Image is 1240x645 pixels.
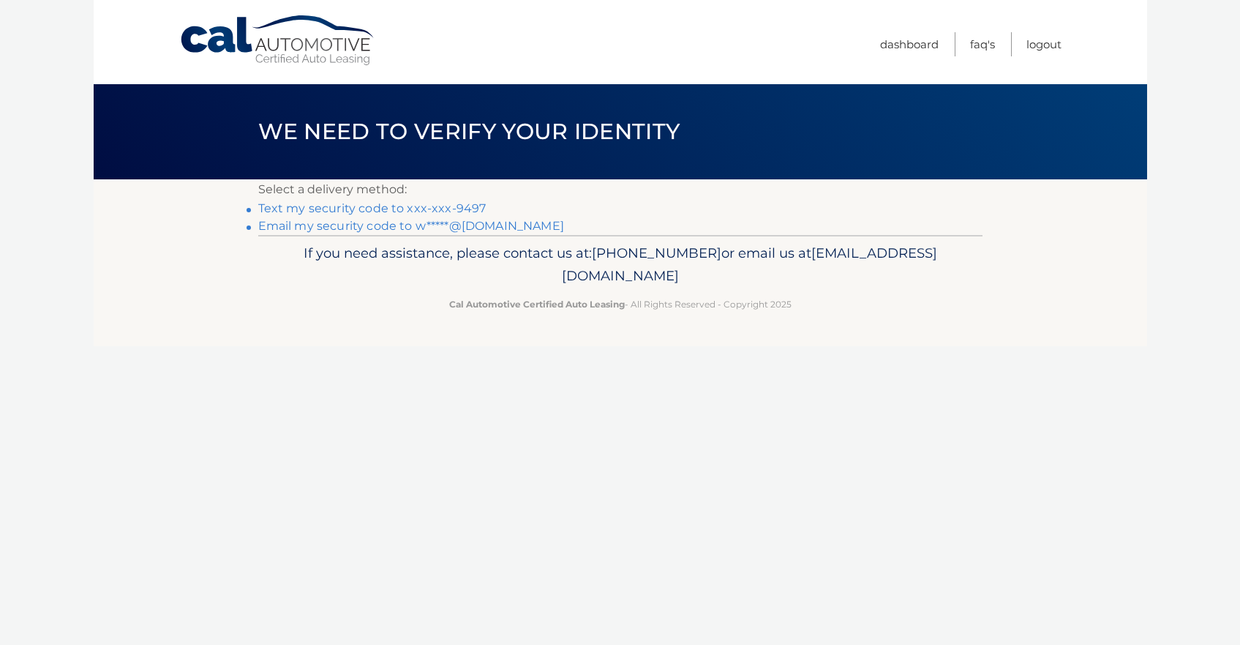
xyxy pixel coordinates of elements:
p: - All Rights Reserved - Copyright 2025 [268,297,973,312]
a: Logout [1026,32,1061,56]
a: Email my security code to w*****@[DOMAIN_NAME] [258,219,564,233]
span: We need to verify your identity [258,118,680,145]
p: Select a delivery method: [258,179,982,200]
a: Dashboard [880,32,939,56]
a: Cal Automotive [179,15,377,67]
a: FAQ's [970,32,995,56]
strong: Cal Automotive Certified Auto Leasing [449,299,625,310]
a: Text my security code to xxx-xxx-9497 [258,201,486,215]
p: If you need assistance, please contact us at: or email us at [268,242,973,288]
span: [PHONE_NUMBER] [592,245,721,261]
